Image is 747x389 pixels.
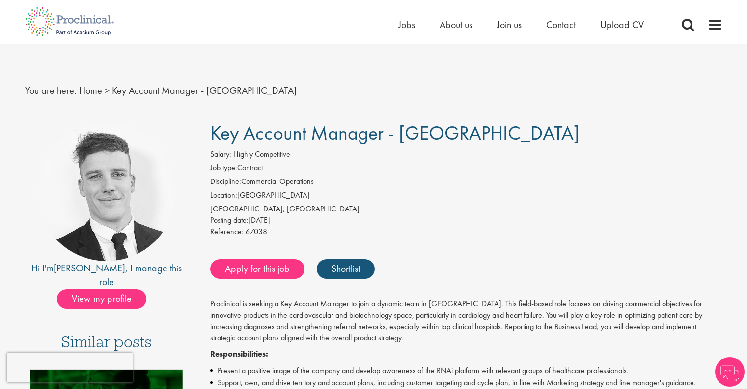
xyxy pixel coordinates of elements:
a: Jobs [398,18,415,31]
strong: Responsibilities: [210,349,268,359]
span: View my profile [57,289,146,309]
a: breadcrumb link [79,84,102,97]
a: Apply for this job [210,259,304,279]
p: Proclinical is seeking a Key Account Manager to join a dynamic team in [GEOGRAPHIC_DATA]. This fi... [210,299,722,343]
span: 67038 [246,226,267,237]
img: imeage of recruiter Nicolas Daniel [37,122,176,261]
a: Join us [497,18,522,31]
img: Chatbot [715,357,745,387]
li: Support, own, and drive territory and account plans, including customer targeting and cycle plan,... [210,377,722,389]
div: Hi I'm , I manage this role [25,261,189,289]
label: Reference: [210,226,244,238]
li: Present a positive image of the company and develop awareness of the RNAi platform with relevant ... [210,365,722,377]
label: Salary: [210,149,231,160]
span: You are here: [25,84,77,97]
a: Shortlist [317,259,375,279]
a: View my profile [57,291,156,304]
iframe: reCAPTCHA [7,353,133,382]
a: [PERSON_NAME] [54,262,125,274]
label: Location: [210,190,237,201]
a: Upload CV [600,18,644,31]
span: Posting date: [210,215,249,225]
li: [GEOGRAPHIC_DATA] [210,190,722,204]
label: Discipline: [210,176,241,187]
span: Highly Competitive [233,149,290,159]
label: Job type: [210,162,237,174]
a: Contact [546,18,576,31]
span: > [105,84,110,97]
div: [GEOGRAPHIC_DATA], [GEOGRAPHIC_DATA] [210,204,722,215]
a: About us [440,18,472,31]
span: Key Account Manager - [GEOGRAPHIC_DATA] [210,120,580,146]
h3: Similar posts [61,333,152,357]
li: Contract [210,162,722,176]
span: Key Account Manager - [GEOGRAPHIC_DATA] [112,84,297,97]
li: Commercial Operations [210,176,722,190]
div: [DATE] [210,215,722,226]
